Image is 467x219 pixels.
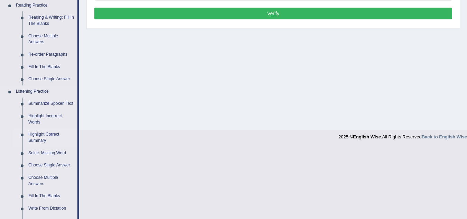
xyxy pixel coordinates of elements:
a: Choose Single Answer [25,159,77,172]
a: Reading & Writing: Fill In The Blanks [25,11,77,30]
a: Choose Multiple Answers [25,30,77,48]
a: Select Missing Word [25,147,77,159]
a: Re-order Paragraphs [25,48,77,61]
a: Choose Single Answer [25,73,77,85]
a: Summarize Spoken Text [25,98,77,110]
a: Highlight Incorrect Words [25,110,77,128]
a: Listening Practice [13,85,77,98]
a: Write From Dictation [25,202,77,215]
a: Fill In The Blanks [25,61,77,73]
button: Verify [94,8,452,19]
a: Fill In The Blanks [25,190,77,202]
strong: English Wise. [353,134,382,139]
a: Back to English Wise [422,134,467,139]
a: Choose Multiple Answers [25,172,77,190]
a: Highlight Correct Summary [25,128,77,147]
div: 2025 © All Rights Reserved [338,130,467,140]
